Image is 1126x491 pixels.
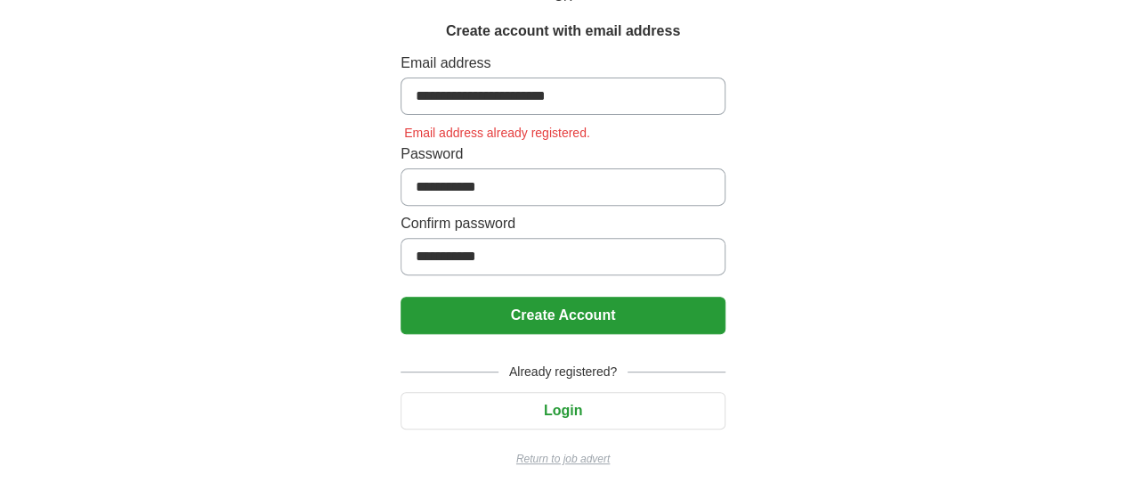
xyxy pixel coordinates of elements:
button: Create Account [401,297,725,334]
label: Email address [401,53,725,74]
span: Email address already registered. [401,126,594,140]
a: Login [401,403,725,418]
button: Login [401,392,725,430]
span: Already registered? [498,363,628,381]
a: Return to job advert [401,451,725,467]
label: Password [401,143,725,165]
h1: Create account with email address [446,20,680,42]
label: Confirm password [401,213,725,234]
